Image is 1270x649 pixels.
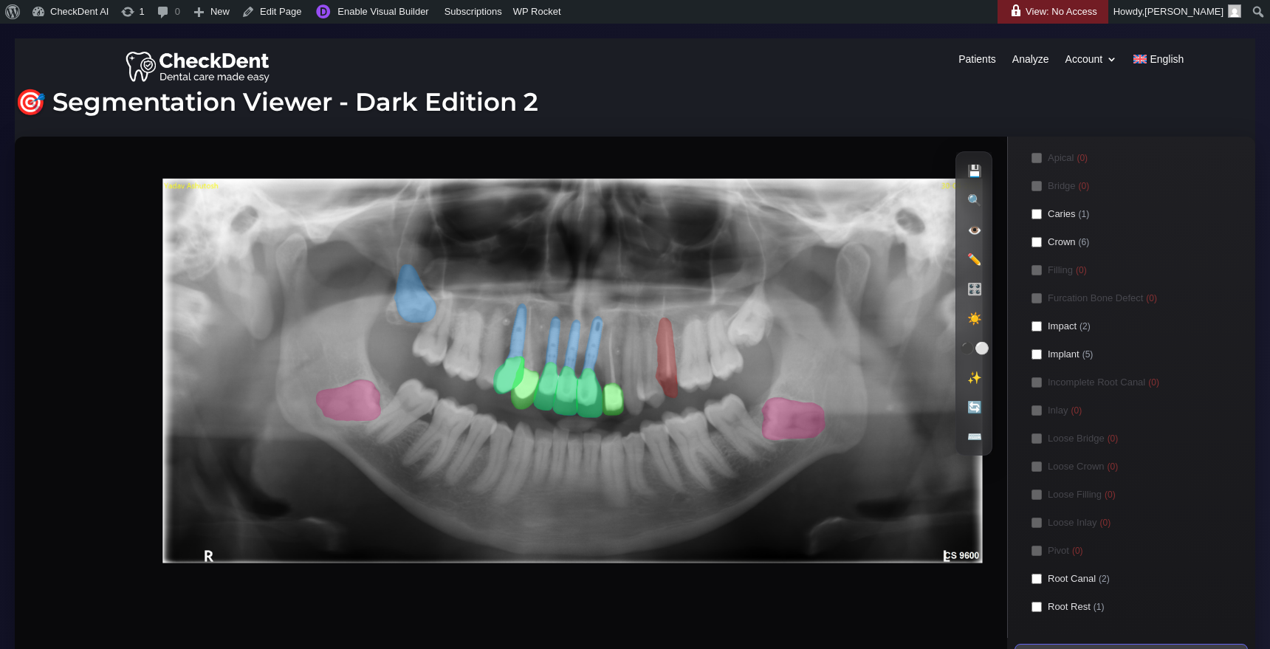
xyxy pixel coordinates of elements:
spanpatho: (0) [1071,404,1082,417]
input: Crown(6) [1032,237,1042,247]
a: English [1133,54,1184,70]
input: Loose Crown(0) [1032,461,1042,472]
h2: 🎯 Segmentation Viewer - Dark Edition 2 [15,89,1255,122]
input: Furcation Bone Defect(0) [1032,293,1042,303]
a: Account [1065,54,1118,70]
spanpatho: (0) [1079,179,1090,193]
input: Apical(0) [1032,153,1042,163]
button: ⌨️ [962,424,987,449]
spanpatho: (0) [1077,151,1088,165]
button: ☀️ [962,306,987,331]
input: Caries(1) [1032,209,1042,219]
input: Root Canal(2) [1032,574,1042,584]
spanpatho: (0) [1146,292,1157,305]
span: [PERSON_NAME] [1144,6,1223,17]
spanpatho: (0) [1072,544,1083,557]
button: ✏️ [962,247,987,272]
a: Patients [958,54,996,70]
span: English [1150,54,1184,64]
button: 🎛️ [962,276,987,301]
label: Root Rest [1023,595,1240,619]
a: Analyze [1012,54,1049,70]
button: 👁️ [962,217,987,242]
spanpatho: (0) [1148,376,1159,389]
input: Bridge(0) [1032,181,1042,191]
spanpatho: (1) [1094,600,1105,614]
spanpatho: (6) [1079,236,1090,249]
label: Loose Inlay [1023,511,1240,535]
label: Loose Bridge [1023,427,1240,450]
spanpatho: (0) [1108,432,1119,445]
spanpatho: (0) [1076,264,1087,277]
button: 🔍 [962,188,987,213]
label: Loose Filling [1023,483,1240,507]
label: Filling [1023,258,1240,282]
input: Inlay(0) [1032,405,1042,416]
input: Loose Inlay(0) [1032,518,1042,528]
input: Loose Bridge(0) [1032,433,1042,444]
label: Bridge [1023,174,1240,198]
label: Furcation Bone Defect [1023,286,1240,310]
label: Incomplete Root Canal [1023,371,1240,394]
input: Implant(5) [1032,349,1042,360]
spanpatho: (2) [1079,320,1091,333]
spanpatho: (5) [1082,348,1094,361]
label: Root Canal [1023,567,1240,591]
label: Crown [1023,230,1240,254]
label: Inlay [1023,399,1240,422]
label: Implant [1023,343,1240,366]
label: Caries [1023,202,1240,226]
input: Loose Filling(0) [1032,490,1042,500]
label: Pivot [1023,539,1240,563]
input: Root Rest(1) [1032,602,1042,612]
label: Loose Crown [1023,455,1240,478]
button: ⚫⚪ [962,335,987,360]
label: Apical [1023,146,1240,170]
spanpatho: (0) [1108,460,1119,473]
input: Incomplete Root Canal(0) [1032,377,1042,388]
button: 💾 [962,158,987,183]
spanpatho: (0) [1100,516,1111,529]
img: Arnav Saha [1228,4,1241,18]
button: 🔄 [962,394,987,419]
button: ✨ [962,365,987,390]
img: Checkdent Logo [126,48,272,84]
input: Filling(0) [1032,265,1042,275]
input: Impact(2) [1032,321,1042,332]
input: Pivot(0) [1032,546,1042,556]
spanpatho: (0) [1105,488,1116,501]
label: Impact [1023,315,1240,338]
spanpatho: (2) [1099,572,1110,586]
spanpatho: (1) [1079,207,1090,221]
